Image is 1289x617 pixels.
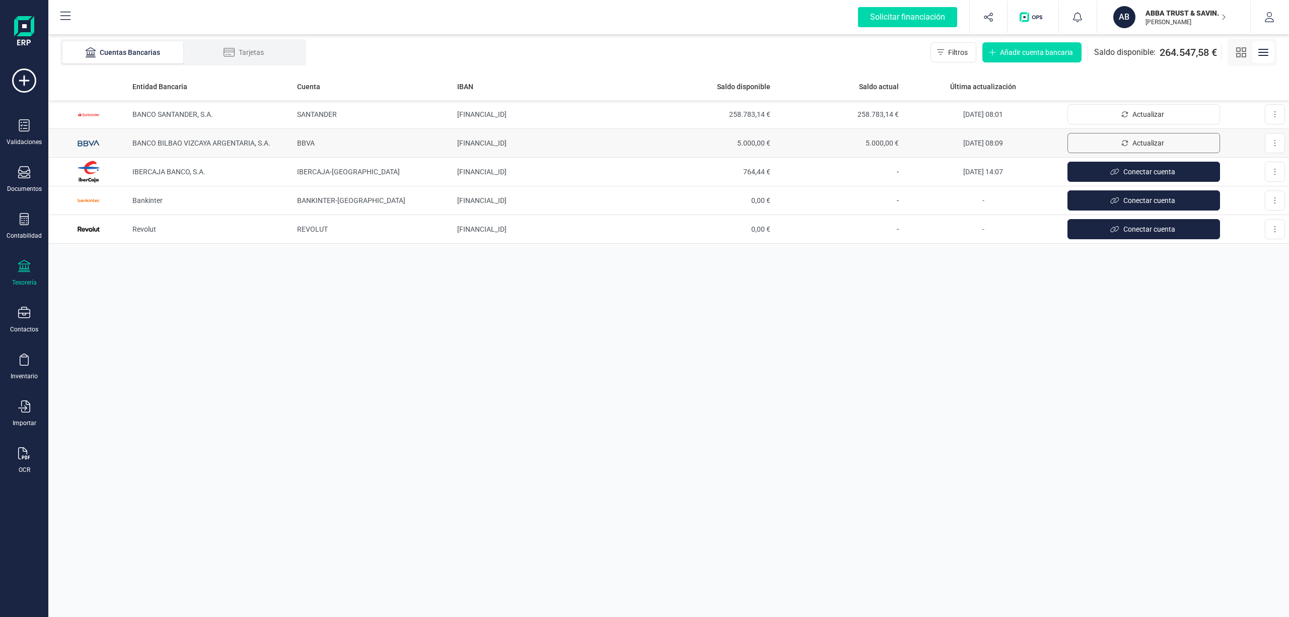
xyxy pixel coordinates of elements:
span: Saldo disponible [717,82,770,92]
span: Actualizar [1132,138,1164,148]
span: Revolut [132,225,156,233]
td: [FINANCIAL_ID] [453,186,646,215]
span: SANTANDER [297,110,337,118]
div: Tesorería [12,279,37,287]
span: - [982,225,984,233]
button: Solicitar financiación [846,1,969,33]
img: Imagen de Bankinter [74,185,104,216]
span: Entidad Bancaria [132,82,187,92]
span: 5.000,00 € [778,138,899,148]
span: 5.000,00 € [650,138,770,148]
span: 0,00 € [650,224,770,234]
span: Actualizar [1132,109,1164,119]
img: Imagen de IBERCAJA BANCO, S.A. [74,157,104,187]
div: Tarjetas [203,47,284,57]
span: [DATE] 14:07 [963,168,1003,176]
p: [PERSON_NAME] [1145,18,1226,26]
span: 258.783,14 € [778,109,899,119]
span: [DATE] 08:09 [963,139,1003,147]
span: Conectar cuenta [1123,195,1175,205]
span: BANCO BILBAO VIZCAYA ARGENTARIA, S.A. [132,139,270,147]
span: Última actualización [950,82,1016,92]
span: IBAN [457,82,473,92]
button: Logo de OPS [1014,1,1052,33]
img: Imagen de BANCO SANTANDER, S.A. [74,99,104,129]
span: 764,44 € [650,167,770,177]
span: Saldo actual [859,82,899,92]
div: Inventario [11,372,38,380]
div: Importar [13,419,36,427]
td: [FINANCIAL_ID] [453,215,646,244]
button: Añadir cuenta bancaria [982,42,1082,62]
span: 264.547,58 € [1160,45,1217,59]
img: Imagen de BANCO BILBAO VIZCAYA ARGENTARIA, S.A. [74,128,104,158]
span: Añadir cuenta bancaria [1000,47,1073,57]
p: ABBA TRUST & SAVING SL [1145,8,1226,18]
td: [FINANCIAL_ID] [453,158,646,186]
span: Bankinter [132,196,163,204]
button: ABABBA TRUST & SAVING SL[PERSON_NAME] [1109,1,1238,33]
span: BBVA [297,139,315,147]
div: OCR [19,466,30,474]
p: - [778,194,899,207]
button: Actualizar [1067,104,1220,124]
img: Logo de OPS [1020,12,1046,22]
span: Saldo disponible: [1094,46,1156,58]
span: REVOLUT [297,225,328,233]
div: AB [1113,6,1135,28]
span: IBERCAJA-[GEOGRAPHIC_DATA] [297,168,400,176]
span: BANCO SANTANDER, S.A. [132,110,213,118]
button: Actualizar [1067,133,1220,153]
span: IBERCAJA BANCO, S.A. [132,168,205,176]
div: Validaciones [7,138,42,146]
span: 258.783,14 € [650,109,770,119]
p: - [778,166,899,178]
span: Conectar cuenta [1123,224,1175,234]
span: [DATE] 08:01 [963,110,1003,118]
div: Cuentas Bancarias [83,47,163,57]
img: Logo Finanedi [14,16,34,48]
div: Contabilidad [7,232,42,240]
td: [FINANCIAL_ID] [453,100,646,129]
div: Documentos [7,185,42,193]
p: - [778,223,899,235]
span: Cuenta [297,82,320,92]
button: Conectar cuenta [1067,162,1220,182]
span: 0,00 € [650,195,770,205]
button: Conectar cuenta [1067,190,1220,211]
button: Conectar cuenta [1067,219,1220,239]
div: Contactos [10,325,38,333]
span: BANKINTER-[GEOGRAPHIC_DATA] [297,196,405,204]
img: Imagen de Revolut [74,214,104,244]
span: Filtros [948,47,968,57]
td: [FINANCIAL_ID] [453,129,646,158]
div: Solicitar financiación [858,7,957,27]
span: Conectar cuenta [1123,167,1175,177]
button: Filtros [930,42,976,62]
span: - [982,196,984,204]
